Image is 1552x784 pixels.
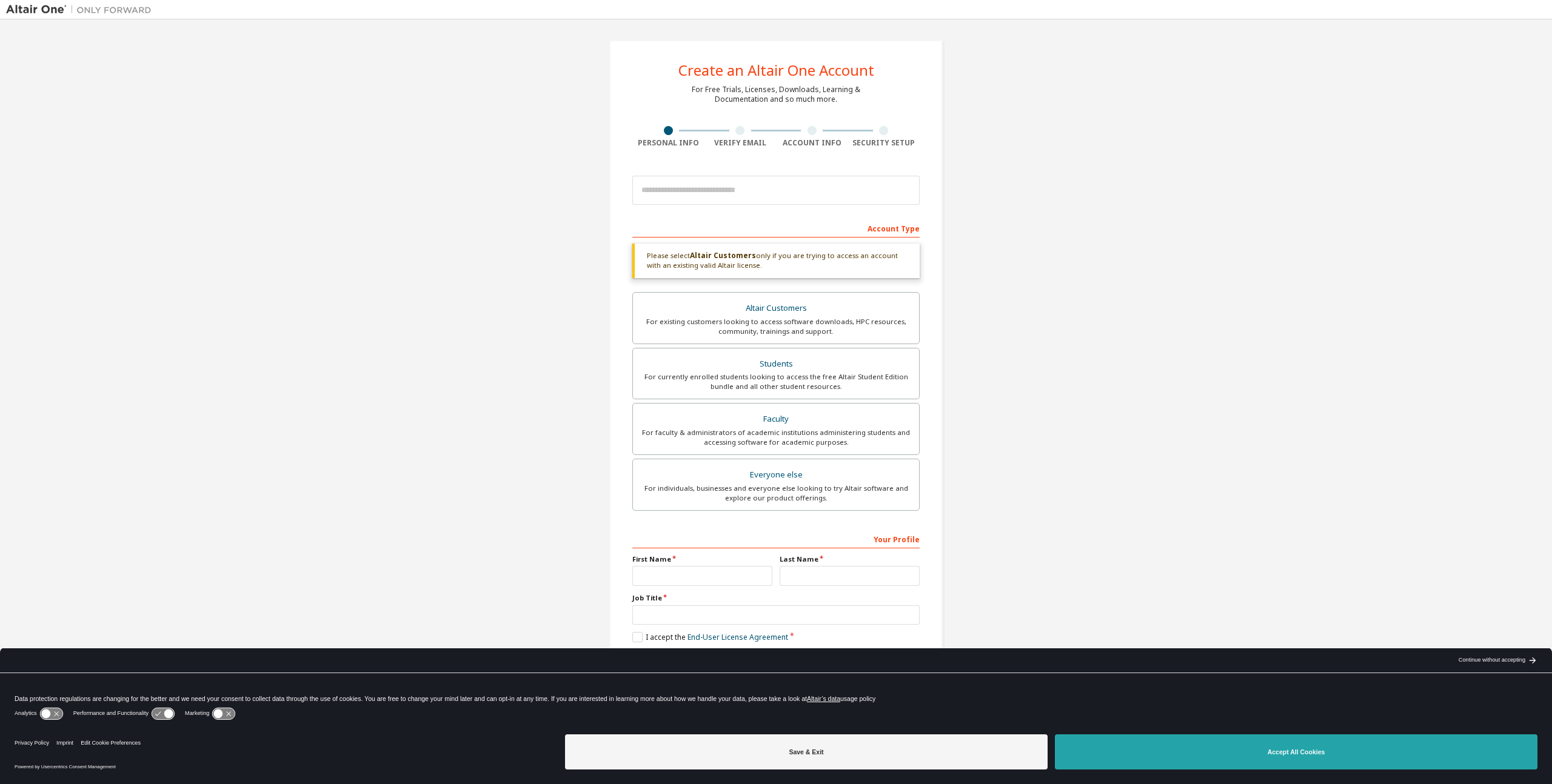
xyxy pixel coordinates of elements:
[6,4,158,16] img: Altair One
[640,300,912,317] div: Altair Customers
[678,63,874,78] div: Create an Altair One Account
[632,218,920,238] div: Account Type
[632,244,920,278] div: Please select only if you are trying to access an account with an existing valid Altair license.
[776,138,848,148] div: Account Info
[780,554,920,564] label: Last Name
[704,138,777,148] div: Verify Email
[632,138,704,148] div: Personal Info
[640,428,912,447] div: For faculty & administrators of academic institutions administering students and accessing softwa...
[640,483,912,503] div: For individuals, businesses and everyone else looking to try Altair software and explore our prod...
[632,529,920,548] div: Your Profile
[692,85,860,104] div: For Free Trials, Licenses, Downloads, Learning & Documentation and so much more.
[632,632,788,642] label: I accept the
[632,593,920,603] label: Job Title
[640,372,912,391] div: For currently enrolled students looking to access the free Altair Student Edition bundle and all ...
[848,138,920,148] div: Security Setup
[640,467,912,483] div: Everyone else
[640,356,912,373] div: Students
[640,317,912,336] div: For existing customers looking to access software downloads, HPC resources, community, trainings ...
[690,250,756,261] b: Altair Customers
[640,411,912,428] div: Faculty
[687,632,788,642] a: End-User License Agreement
[632,554,772,564] label: First Name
